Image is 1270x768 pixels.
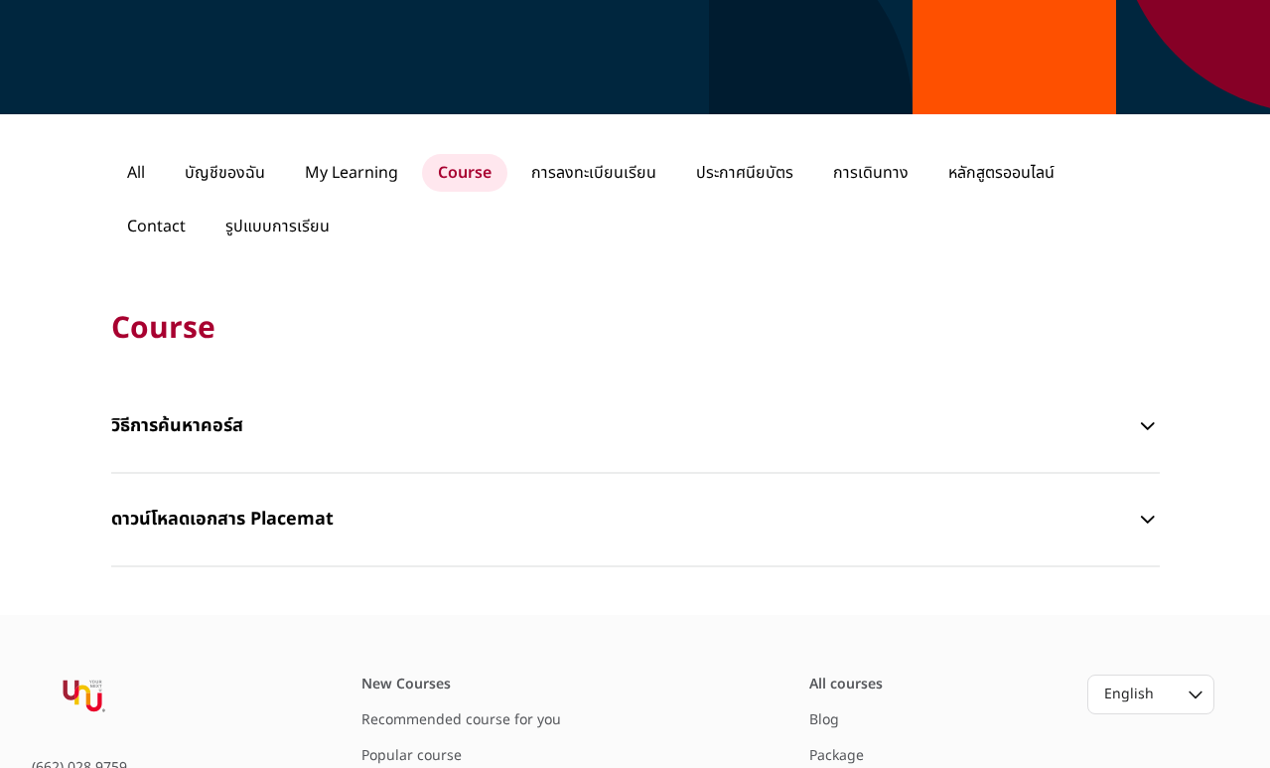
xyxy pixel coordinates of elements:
[169,154,281,192] p: บัญชีของฉัน
[809,674,883,694] a: All courses
[289,154,414,192] p: My Learning
[111,396,1160,456] button: วิธีการค้นหาคอร์ส
[1104,685,1161,704] div: English
[210,208,346,245] p: รูปแบบการเรียน
[111,396,1137,456] p: วิธีการค้นหาคอร์ส
[809,745,864,766] a: Package
[817,154,924,192] p: การเดินทาง
[361,709,561,730] a: Recommended course for you
[361,745,462,766] a: Popular course
[361,675,600,694] div: New Courses
[111,490,1160,549] button: ดาวน์โหลดเอกสาร Placemat
[111,490,1137,549] p: ดาวน์โหลดเอกสาร Placemat
[32,675,135,720] img: YourNextU Logo
[111,309,1160,349] p: Course
[932,154,1070,192] p: หลักสูตรออนไลน์
[515,154,672,192] p: การลงทะเบียนเรียน
[680,154,809,192] p: ประกาศนียบัตร
[111,154,161,192] p: All
[422,154,507,192] p: Course
[809,709,839,730] a: Blog
[111,208,202,245] p: Contact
